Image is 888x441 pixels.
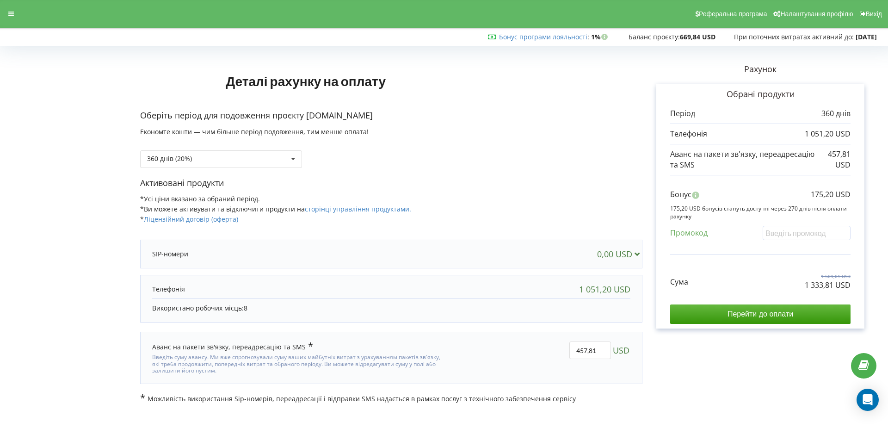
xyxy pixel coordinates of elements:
div: Введіть суму авансу. Ми вже спрогнозували суму ваших майбутніх витрат з урахуванням пакетів зв'яз... [152,352,446,374]
span: Баланс проєкту: [629,32,680,41]
p: Період [670,108,695,119]
span: Економте кошти — чим більше період подовження, тим менше оплата! [140,127,369,136]
a: Ліцензійний договір (оферта) [144,215,238,224]
span: Вихід [866,10,882,18]
p: 1 509,01 USD [805,273,851,280]
p: Рахунок [642,63,878,75]
p: 175,20 USD бонусів стануть доступні через 270 днів після оплати рахунку [670,205,851,220]
p: Можливість використання Sip-номерів, переадресації і відправки SMS надається в рамках послуг з те... [140,393,642,404]
p: Телефонія [152,285,185,294]
p: Використано робочих місць: [152,304,630,313]
strong: 1% [591,32,610,41]
span: *Усі ціни вказано за обраний період. [140,194,260,203]
span: USD [613,342,629,359]
p: SIP-номери [152,249,188,259]
p: Сума [670,277,688,287]
p: Телефонія [670,129,707,139]
p: Обрані продукти [670,88,851,100]
input: Перейти до оплати [670,304,851,324]
span: : [499,32,589,41]
strong: [DATE] [856,32,877,41]
span: При поточних витратах активний до: [734,32,854,41]
p: Активовані продукти [140,177,642,189]
p: 360 днів [821,108,851,119]
p: 175,20 USD [811,189,851,200]
span: Налаштування профілю [780,10,853,18]
span: 8 [244,304,247,312]
p: Промокод [670,228,708,238]
p: 457,81 USD [816,149,851,170]
p: Оберіть період для подовження проєкту [DOMAIN_NAME] [140,110,642,122]
input: Введіть промокод [763,226,851,240]
div: 360 днів (20%) [147,155,192,162]
a: сторінці управління продуктами. [305,205,411,213]
div: 1 051,20 USD [579,285,630,294]
span: Реферальна програма [699,10,767,18]
p: Аванс на пакети зв'язку, переадресацію та SMS [670,149,816,170]
p: 1 051,20 USD [805,129,851,139]
div: 0,00 USD [597,249,644,259]
p: Бонус [670,189,691,200]
a: Бонус програми лояльності [499,32,587,41]
div: Open Intercom Messenger [857,389,879,411]
p: 1 333,81 USD [805,280,851,291]
span: *Ви можете активувати та відключити продукти на [140,205,411,213]
strong: 669,84 USD [680,32,715,41]
div: Аванс на пакети зв'язку, переадресацію та SMS [152,342,313,352]
h1: Деталі рахунку на оплату [140,59,472,103]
